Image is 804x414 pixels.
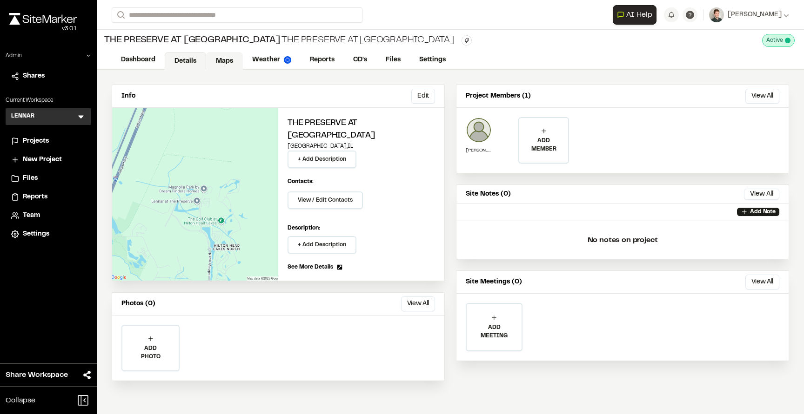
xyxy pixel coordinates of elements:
[462,35,472,46] button: Edit Tags
[23,173,38,184] span: Files
[467,323,522,340] p: ADD MEETING
[410,51,455,69] a: Settings
[728,10,782,20] span: [PERSON_NAME]
[750,208,776,216] p: Add Note
[11,155,86,165] a: New Project
[11,112,34,121] h3: LENNAR
[104,33,454,47] div: The Preserve at [GEOGRAPHIC_DATA]
[288,117,435,142] h2: The Preserve at [GEOGRAPHIC_DATA]
[206,52,243,70] a: Maps
[9,13,77,25] img: rebrand.png
[709,7,724,22] img: User
[466,277,522,287] p: Site Meetings (0)
[23,229,49,239] span: Settings
[6,369,68,381] span: Share Workspace
[288,177,314,186] p: Contacts:
[11,229,86,239] a: Settings
[613,5,657,25] button: Open AI Assistant
[9,25,77,33] div: Oh geez...please don't...
[613,5,660,25] div: Open AI Assistant
[23,192,47,202] span: Reports
[288,191,363,209] button: View / Edit Contacts
[745,89,779,104] button: View All
[121,91,135,101] p: Info
[112,7,128,23] button: Search
[122,344,179,361] p: ADD PHOTO
[11,192,86,202] a: Reports
[288,263,333,271] span: See More Details
[11,173,86,184] a: Files
[288,236,356,254] button: + Add Description
[11,136,86,146] a: Projects
[6,52,22,60] p: Admin
[243,51,301,69] a: Weather
[11,71,86,81] a: Shares
[411,89,435,104] button: Edit
[376,51,410,69] a: Files
[23,210,40,221] span: Team
[284,56,291,64] img: precipai.png
[11,210,86,221] a: Team
[288,224,435,232] p: Description:
[344,51,376,69] a: CD's
[121,299,155,309] p: Photos (0)
[104,33,280,47] span: The Preserve at [GEOGRAPHIC_DATA]
[112,51,165,69] a: Dashboard
[301,51,344,69] a: Reports
[288,151,356,168] button: + Add Description
[6,395,35,406] span: Collapse
[766,36,783,45] span: Active
[466,189,511,199] p: Site Notes (0)
[288,142,435,151] p: [GEOGRAPHIC_DATA] , IL
[23,71,45,81] span: Shares
[6,96,91,105] p: Current Workspace
[745,275,779,289] button: View All
[626,9,652,20] span: AI Help
[762,34,795,47] div: This project is active and counting against your active project count.
[709,7,789,22] button: [PERSON_NAME]
[23,136,49,146] span: Projects
[744,189,779,200] button: View All
[466,91,531,101] p: Project Members (1)
[464,225,781,255] p: No notes on project
[785,38,791,43] span: This project is active and counting against your active project count.
[165,52,206,70] a: Details
[23,155,62,165] span: New Project
[466,117,492,143] img: Michael R Harrington
[466,147,492,154] p: [PERSON_NAME]
[401,296,435,311] button: View All
[519,137,568,153] p: ADD MEMBER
